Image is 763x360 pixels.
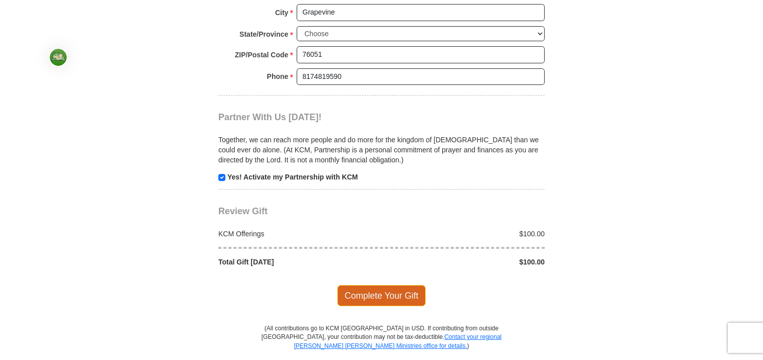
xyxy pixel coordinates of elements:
[381,229,550,239] div: $100.00
[227,173,358,181] strong: Yes! Activate my Partnership with KCM
[337,285,426,306] span: Complete Your Gift
[218,135,545,165] p: Together, we can reach more people and do more for the kingdom of [DEMOGRAPHIC_DATA] than we coul...
[239,27,288,41] strong: State/Province
[218,112,322,122] span: Partner With Us [DATE]!
[235,48,289,62] strong: ZIP/Postal Code
[213,257,382,267] div: Total Gift [DATE]
[267,69,289,83] strong: Phone
[275,6,288,20] strong: City
[213,229,382,239] div: KCM Offerings
[294,333,501,349] a: Contact your regional [PERSON_NAME] [PERSON_NAME] Ministries office for details.
[218,206,268,216] span: Review Gift
[381,257,550,267] div: $100.00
